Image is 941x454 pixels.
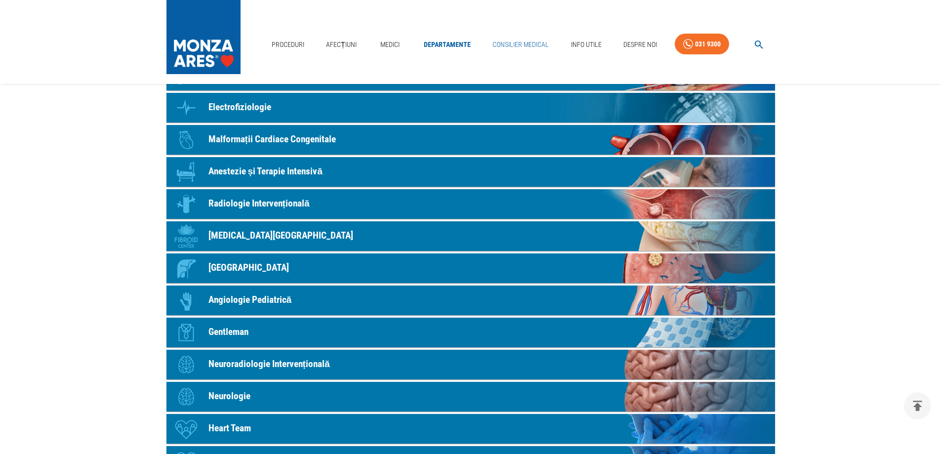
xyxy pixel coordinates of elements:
a: IconHeart Team [166,414,775,444]
div: Icon [171,125,201,155]
div: Icon [171,286,201,315]
a: IconRadiologie Intervențională [166,189,775,219]
p: Neurologie [208,389,250,404]
div: Icon [171,382,201,412]
div: Icon [171,350,201,379]
a: Medici [374,35,406,55]
p: Radiologie Intervențională [208,197,310,211]
p: [MEDICAL_DATA][GEOGRAPHIC_DATA] [208,229,353,243]
p: Angiologie Pediatrică [208,293,292,307]
div: Icon [171,157,201,187]
a: IconNeurologie [166,382,775,412]
a: IconMalformații Cardiace Congenitale [166,125,775,155]
p: Electrofiziologie [208,100,271,115]
div: Icon [171,189,201,219]
a: IconElectrofiziologie [166,93,775,123]
a: Icon[MEDICAL_DATA][GEOGRAPHIC_DATA] [166,221,775,251]
p: Neuroradiologie Intervențională [208,357,330,371]
div: Icon [171,414,201,444]
a: 031 9300 [675,34,729,55]
a: IconNeuroradiologie Intervențională [166,350,775,379]
a: Info Utile [567,35,606,55]
a: Departamente [420,35,475,55]
div: 031 9300 [695,38,721,50]
p: Gentleman [208,325,248,339]
button: delete [904,392,931,419]
p: Malformații Cardiace Congenitale [208,132,336,147]
div: Icon [171,221,201,251]
div: Icon [171,93,201,123]
p: [GEOGRAPHIC_DATA] [208,261,289,275]
div: Icon [171,318,201,347]
p: Heart Team [208,421,251,436]
a: Proceduri [268,35,308,55]
a: IconGentleman [166,318,775,347]
a: Despre Noi [619,35,661,55]
div: Icon [171,253,201,283]
a: Consilier Medical [489,35,553,55]
p: Anestezie și Terapie Intensivă [208,165,323,179]
a: IconAnestezie și Terapie Intensivă [166,157,775,187]
a: IconAngiologie Pediatrică [166,286,775,315]
a: Icon[GEOGRAPHIC_DATA] [166,253,775,283]
a: Afecțiuni [322,35,361,55]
